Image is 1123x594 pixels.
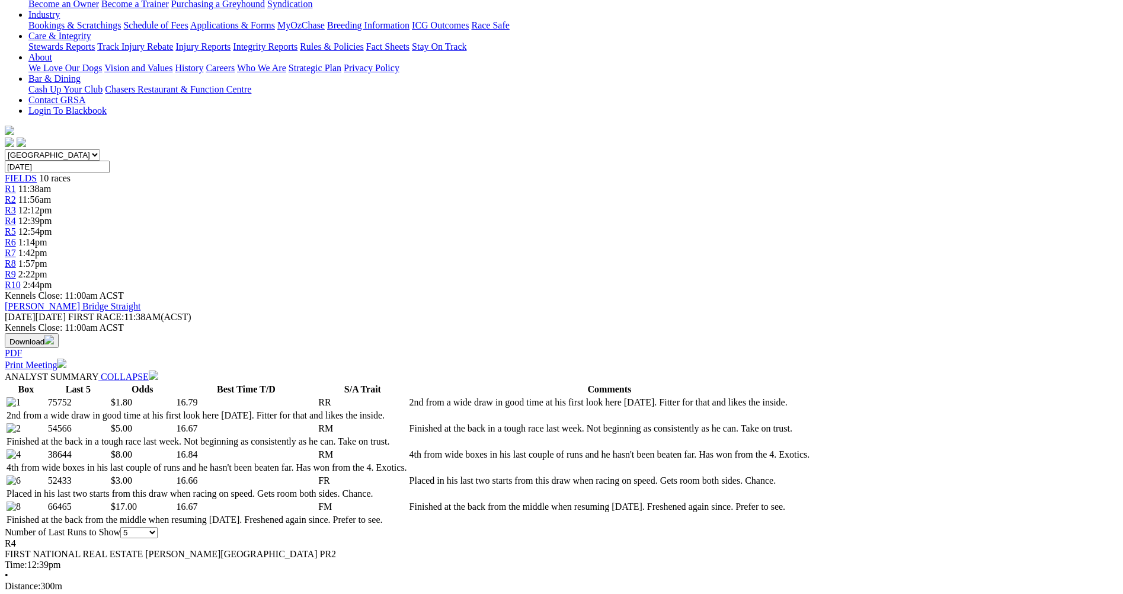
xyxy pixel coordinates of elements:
a: Integrity Reports [233,41,297,52]
div: Number of Last Runs to Show [5,527,1118,538]
div: About [28,63,1118,74]
span: R4 [5,538,16,548]
a: Injury Reports [175,41,231,52]
a: [PERSON_NAME] Bridge Straight [5,301,140,311]
span: [DATE] [5,312,36,322]
a: We Love Our Dogs [28,63,102,73]
span: [DATE] [5,312,66,322]
a: Fact Sheets [366,41,409,52]
div: Care & Integrity [28,41,1118,52]
img: 2 [7,423,21,434]
span: 1:57pm [18,258,47,269]
a: History [175,63,203,73]
a: Vision and Values [104,63,172,73]
div: 12:39pm [5,560,1118,570]
span: $17.00 [111,502,137,512]
a: R9 [5,269,16,279]
td: 75752 [47,397,109,408]
span: $1.80 [111,397,132,407]
th: Box [6,384,46,395]
a: R4 [5,216,16,226]
a: Cash Up Your Club [28,84,103,94]
div: Industry [28,20,1118,31]
span: 2:44pm [23,280,52,290]
button: Download [5,333,59,348]
span: 12:39pm [18,216,52,226]
a: R7 [5,248,16,258]
span: $5.00 [111,423,132,433]
span: 12:54pm [18,226,52,237]
td: Finished at the back from the middle when resuming [DATE]. Freshened again since. Prefer to see. [409,501,811,513]
td: 66465 [47,501,109,513]
a: FIELDS [5,173,37,183]
a: Rules & Policies [300,41,364,52]
a: R10 [5,280,21,290]
td: RM [318,449,407,461]
td: 16.67 [176,423,317,435]
td: Placed in his last two starts from this draw when racing on speed. Gets room both sides. Chance. [6,488,408,500]
img: twitter.svg [17,138,26,147]
td: 4th from wide boxes in his last couple of runs and he hasn't been beaten far. Has won from the 4.... [409,449,811,461]
a: Care & Integrity [28,31,91,41]
span: 11:38am [18,184,51,194]
span: FIRST RACE: [68,312,124,322]
a: Chasers Restaurant & Function Centre [105,84,251,94]
th: Comments [409,384,811,395]
a: Stewards Reports [28,41,95,52]
a: R8 [5,258,16,269]
div: 300m [5,581,1118,592]
td: 16.84 [176,449,317,461]
img: 6 [7,475,21,486]
a: Bar & Dining [28,74,81,84]
img: download.svg [44,335,54,344]
a: R3 [5,205,16,215]
img: logo-grsa-white.png [5,126,14,135]
th: Odds [110,384,175,395]
a: Bookings & Scratchings [28,20,121,30]
th: Last 5 [47,384,109,395]
div: ANALYST SUMMARY [5,371,1118,382]
img: 8 [7,502,21,512]
td: RR [318,397,407,408]
td: 16.67 [176,501,317,513]
input: Select date [5,161,110,173]
img: printer.svg [57,359,66,368]
td: 54566 [47,423,109,435]
a: R1 [5,184,16,194]
a: Applications & Forms [190,20,275,30]
a: About [28,52,52,62]
a: R5 [5,226,16,237]
span: Distance: [5,581,40,591]
td: 2nd from a wide draw in good time at his first look here [DATE]. Fitter for that and likes the in... [6,410,408,421]
a: Contact GRSA [28,95,85,105]
span: $3.00 [111,475,132,486]
td: 52433 [47,475,109,487]
a: PDF [5,348,22,358]
td: Placed in his last two starts from this draw when racing on speed. Gets room both sides. Chance. [409,475,811,487]
a: Track Injury Rebate [97,41,173,52]
a: Race Safe [471,20,509,30]
a: R2 [5,194,16,205]
th: Best Time T/D [176,384,317,395]
div: Download [5,348,1118,359]
img: facebook.svg [5,138,14,147]
td: Finished at the back from the middle when resuming [DATE]. Freshened again since. Prefer to see. [6,514,408,526]
td: 16.79 [176,397,317,408]
td: Finished at the back in a tough race last week. Not beginning as consistently as he can. Take on ... [409,423,811,435]
span: 1:42pm [18,248,47,258]
a: Schedule of Fees [123,20,188,30]
td: 2nd from a wide draw in good time at his first look here [DATE]. Fitter for that and likes the in... [409,397,811,408]
td: FR [318,475,407,487]
a: Careers [206,63,235,73]
a: Who We Are [237,63,286,73]
span: 12:12pm [18,205,52,215]
a: Breeding Information [327,20,409,30]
